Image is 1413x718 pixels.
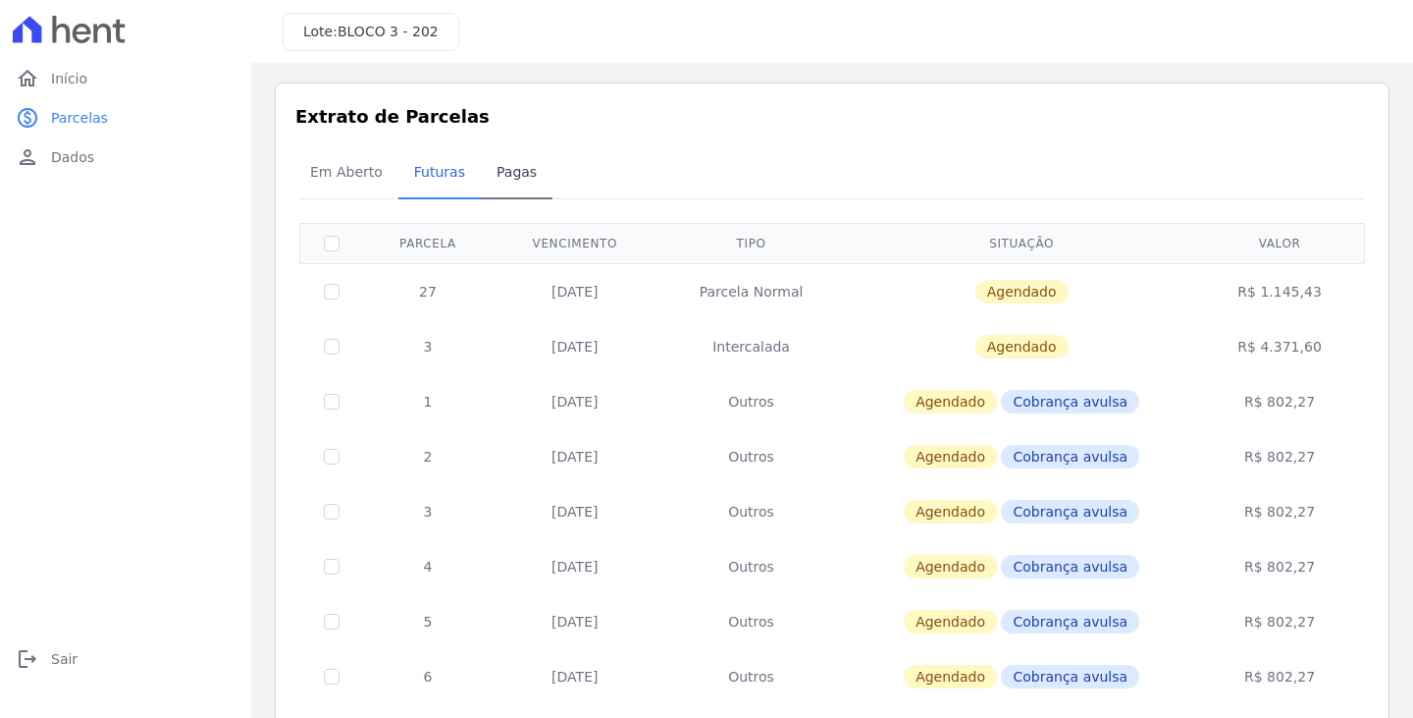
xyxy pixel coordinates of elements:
span: Cobrança avulsa [1001,610,1139,634]
span: Cobrança avulsa [1001,390,1139,414]
span: Futuras [402,152,477,192]
span: Cobrança avulsa [1001,500,1139,524]
td: [DATE] [493,484,657,539]
a: personDados [8,138,243,177]
span: Cobrança avulsa [1001,665,1139,689]
td: 3 [363,319,493,374]
td: [DATE] [493,319,657,374]
td: R$ 802,27 [1198,484,1362,539]
td: Outros [657,374,846,429]
span: Em Aberto [298,152,394,192]
td: [DATE] [493,374,657,429]
span: Agendado [904,610,997,634]
td: R$ 802,27 [1198,429,1362,484]
a: Futuras [398,148,481,199]
th: Situação [845,223,1197,263]
td: Outros [657,429,846,484]
span: Agendado [975,280,1069,304]
span: Pagas [485,152,549,192]
a: Pagas [481,148,552,199]
span: Dados [51,147,94,167]
a: homeInício [8,59,243,98]
td: [DATE] [493,263,657,319]
h3: Extrato de Parcelas [295,103,1369,130]
a: logoutSair [8,639,243,679]
h3: Lote: [303,22,439,42]
td: Outros [657,484,846,539]
th: Valor [1198,223,1362,263]
span: Agendado [904,555,997,579]
a: Em Aberto [294,148,398,199]
td: Outros [657,649,846,704]
span: Cobrança avulsa [1001,555,1139,579]
td: 3 [363,484,493,539]
a: paidParcelas [8,98,243,138]
td: R$ 802,27 [1198,374,1362,429]
span: BLOCO 3 - 202 [338,24,439,39]
td: R$ 1.145,43 [1198,263,1362,319]
i: person [16,145,39,169]
td: Outros [657,594,846,649]
i: paid [16,106,39,130]
td: R$ 802,27 [1198,594,1362,649]
td: 27 [363,263,493,319]
td: [DATE] [493,649,657,704]
span: Agendado [904,445,997,469]
i: logout [16,647,39,671]
td: Intercalada [657,319,846,374]
td: 5 [363,594,493,649]
th: Vencimento [493,223,657,263]
td: 6 [363,649,493,704]
i: home [16,67,39,90]
td: [DATE] [493,429,657,484]
td: 4 [363,539,493,594]
td: Parcela Normal [657,263,846,319]
td: 1 [363,374,493,429]
td: Outros [657,539,846,594]
td: [DATE] [493,594,657,649]
span: Cobrança avulsa [1001,445,1139,469]
span: Parcelas [51,108,108,128]
span: Agendado [904,665,997,689]
td: R$ 802,27 [1198,649,1362,704]
span: Início [51,69,87,88]
span: Agendado [975,335,1069,359]
th: Parcela [363,223,493,263]
span: Sair [51,649,78,669]
td: R$ 4.371,60 [1198,319,1362,374]
td: R$ 802,27 [1198,539,1362,594]
span: Agendado [904,500,997,524]
th: Tipo [657,223,846,263]
span: Agendado [904,390,997,414]
td: [DATE] [493,539,657,594]
td: 2 [363,429,493,484]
